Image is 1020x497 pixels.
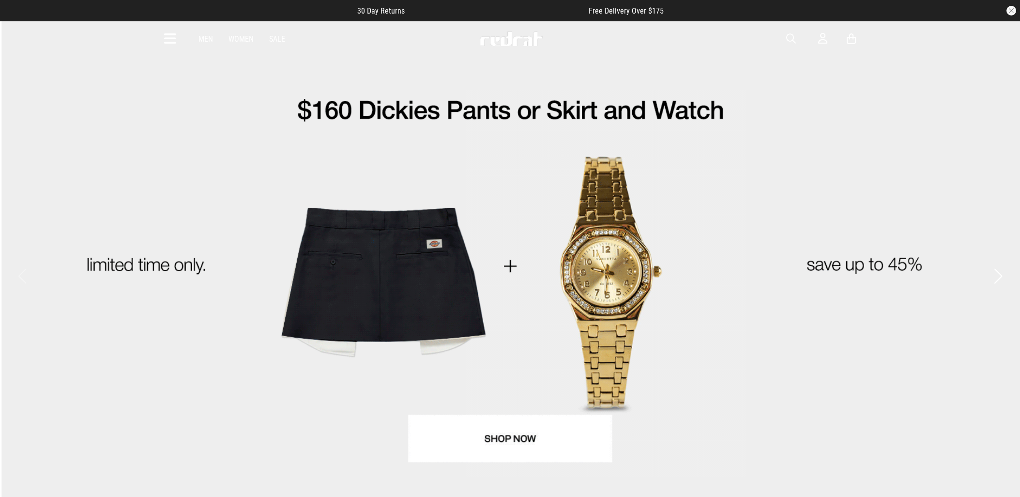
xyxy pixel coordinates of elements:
span: Free Delivery Over $175 [589,6,664,16]
a: Women [228,34,254,44]
iframe: Customer reviews powered by Trustpilot [424,6,569,16]
a: Sale [269,34,285,44]
button: Next slide [991,265,1005,287]
span: 30 Day Returns [357,6,405,16]
button: Previous slide [15,265,29,287]
a: Men [198,34,213,44]
img: Redrat logo [479,31,543,46]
